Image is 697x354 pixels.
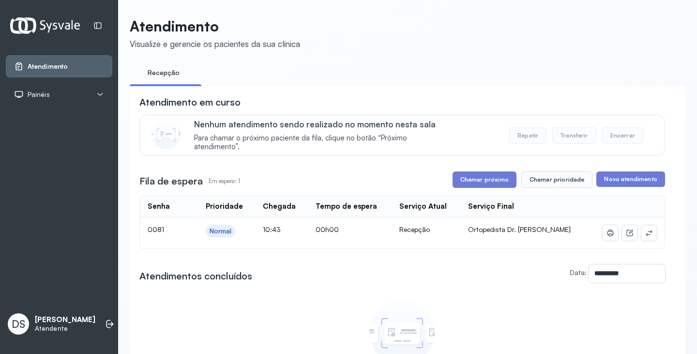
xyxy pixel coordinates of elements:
span: 0081 [148,225,164,233]
div: Senha [148,202,170,211]
p: Atendente [35,324,95,333]
p: [PERSON_NAME] [35,315,95,324]
div: Recepção [399,225,452,234]
button: Transferir [552,127,596,144]
span: Atendimento [28,62,68,71]
button: Chamar prioridade [521,171,593,188]
div: Normal [210,227,232,235]
div: Chegada [263,202,296,211]
h3: Fila de espera [139,174,203,188]
div: Prioridade [206,202,243,211]
span: Painéis [28,91,50,99]
div: Visualize e gerencie os pacientes da sua clínica [130,39,300,49]
img: Logotipo do estabelecimento [10,17,80,33]
div: Tempo de espera [316,202,377,211]
h3: Atendimento em curso [139,95,241,109]
span: Ortopedista Dr. [PERSON_NAME] [468,225,571,233]
span: 10:43 [263,225,281,233]
div: Serviço Final [468,202,514,211]
p: Atendimento [130,17,300,35]
p: Nenhum atendimento sendo realizado no momento nesta sala [194,119,450,129]
a: Atendimento [14,62,104,71]
label: Data: [570,268,587,277]
h3: Atendimentos concluídos [139,269,252,283]
img: Imagem de CalloutCard [152,120,181,149]
a: Recepção [130,65,197,81]
span: 00h00 [316,225,339,233]
button: Novo atendimento [596,171,665,187]
span: Para chamar o próximo paciente da fila, clique no botão “Próximo atendimento”. [194,134,450,152]
div: Serviço Atual [399,202,447,211]
button: Chamar próximo [453,171,516,188]
p: Em espera: 1 [209,174,240,188]
button: Repetir [509,127,546,144]
button: Encerrar [602,127,643,144]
